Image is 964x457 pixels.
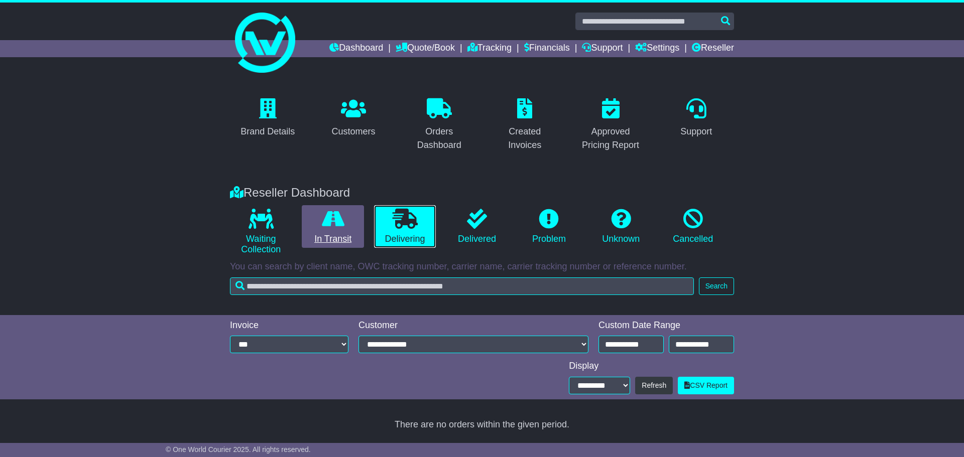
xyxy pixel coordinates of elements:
[487,95,563,156] a: Created Invoices
[569,361,734,372] div: Display
[699,277,734,295] button: Search
[674,95,718,142] a: Support
[401,95,477,156] a: Orders Dashboard
[230,261,734,272] p: You can search by client name, OWC tracking number, carrier name, carrier tracking number or refe...
[590,205,652,248] a: Unknown
[598,320,734,331] div: Custom Date Range
[467,40,512,57] a: Tracking
[494,125,556,152] div: Created Invoices
[234,95,301,142] a: Brand Details
[524,40,570,57] a: Financials
[166,445,311,453] span: © One World Courier 2025. All rights reserved.
[582,40,623,57] a: Support
[302,205,364,248] a: In Transit
[573,95,649,156] a: Approved Pricing Report
[329,40,383,57] a: Dashboard
[635,377,673,394] button: Refresh
[230,205,292,259] a: Waiting Collection
[230,320,348,331] div: Invoice
[662,205,724,248] a: Cancelled
[680,125,712,138] div: Support
[692,40,734,57] a: Reseller
[396,40,455,57] a: Quote/Book
[446,205,508,248] a: Delivered
[358,320,588,331] div: Customer
[635,40,679,57] a: Settings
[678,377,734,394] a: CSV Report
[408,125,470,152] div: Orders Dashboard
[325,95,382,142] a: Customers
[579,125,642,152] div: Approved Pricing Report
[374,205,436,248] a: Delivering
[331,125,375,138] div: Customers
[230,419,734,430] div: There are no orders within the given period.
[225,186,739,200] div: Reseller Dashboard
[518,205,580,248] a: Problem
[240,125,295,138] div: Brand Details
